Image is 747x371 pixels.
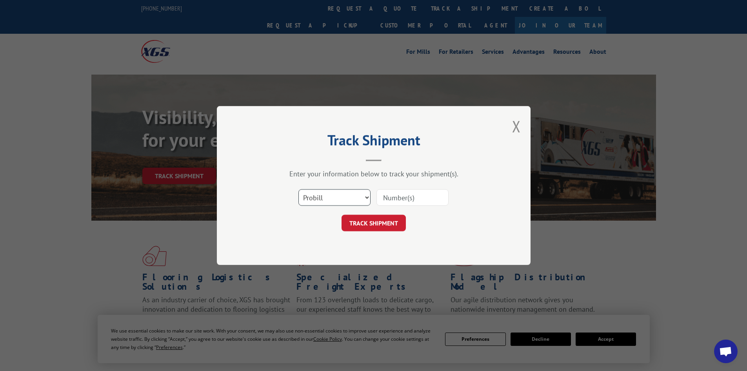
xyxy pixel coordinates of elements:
h2: Track Shipment [256,135,491,150]
div: Open chat [714,340,738,363]
input: Number(s) [376,189,449,206]
div: Enter your information below to track your shipment(s). [256,169,491,178]
button: TRACK SHIPMENT [342,215,406,231]
button: Close modal [512,116,521,137]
